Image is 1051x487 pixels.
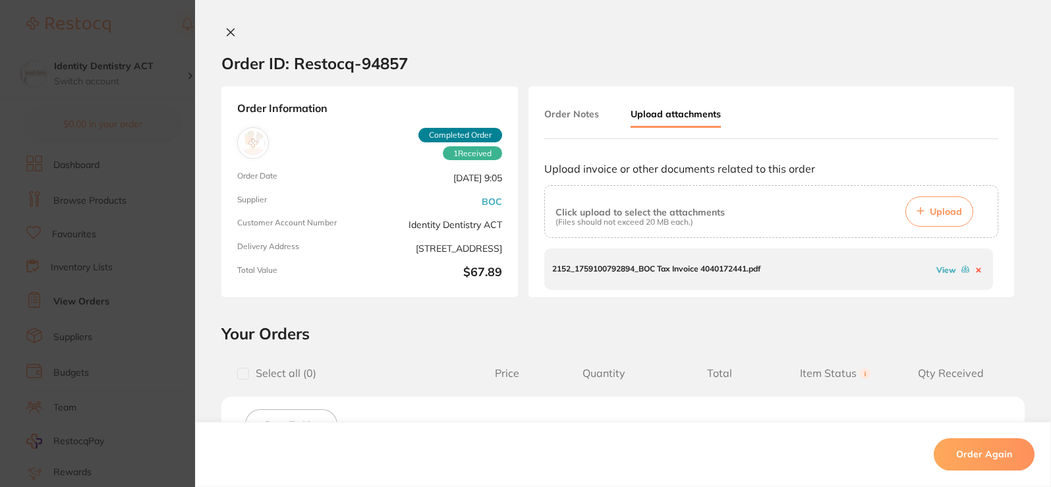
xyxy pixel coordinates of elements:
[237,195,364,208] span: Supplier
[552,264,760,273] p: 2152_1759100792894_BOC Tax Invoice 4040172441.pdf
[555,207,725,217] p: Click upload to select the attachments
[936,265,956,275] a: View
[934,439,1035,471] button: Order Again
[482,196,502,207] a: BOC
[245,409,337,440] button: Save To List
[905,196,973,227] button: Upload
[930,206,962,217] span: Upload
[375,266,502,281] b: $67.89
[241,130,266,156] img: BOC
[443,146,502,161] span: Received
[237,242,364,255] span: Delivery Address
[375,218,502,231] span: Identity Dentistry ACT
[237,218,364,231] span: Customer Account Number
[237,171,364,185] span: Order Date
[221,324,1025,343] h2: Your Orders
[469,367,546,380] span: Price
[662,367,778,380] span: Total
[546,367,662,380] span: Quantity
[249,367,316,380] span: Select all ( 0 )
[418,128,502,142] span: Completed Order
[544,163,998,175] p: Upload invoice or other documents related to this order
[778,367,894,380] span: Item Status
[375,242,502,255] span: [STREET_ADDRESS]
[631,102,721,128] button: Upload attachments
[237,102,502,117] strong: Order Information
[893,367,1009,380] span: Qty Received
[221,53,408,73] h2: Order ID: Restocq- 94857
[375,171,502,185] span: [DATE] 9:05
[544,102,599,126] button: Order Notes
[555,217,725,227] p: (Files should not exceed 20 MB each.)
[237,266,364,281] span: Total Value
